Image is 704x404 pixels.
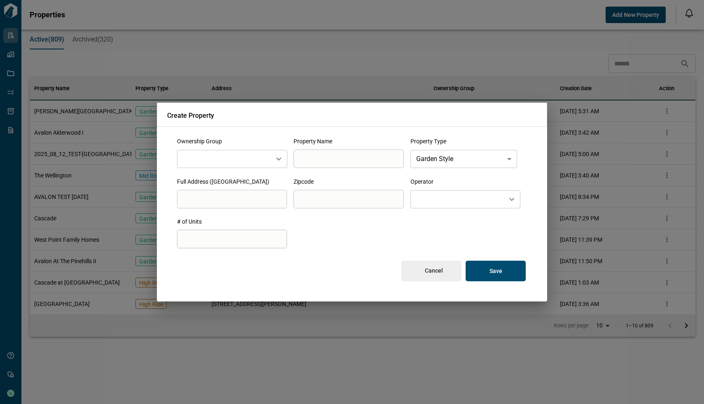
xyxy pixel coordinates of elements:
[506,194,518,205] button: Open
[177,218,202,225] span: # of Units
[177,178,269,185] span: Full Address ([GEOGRAPHIC_DATA])
[299,169,398,177] p: Project name required*
[183,210,281,218] p: Example: [STREET_ADDRESS]
[410,138,446,145] span: Property Type
[157,103,547,127] h2: Create Property
[466,261,526,281] button: Save
[490,267,502,275] p: Save
[294,187,403,210] input: search
[425,267,443,274] p: Cancel
[294,138,332,145] span: Property Name
[401,261,462,281] button: Cancel
[294,147,403,170] input: search
[299,210,398,218] p: Zipcode required*
[273,153,284,165] button: Open
[410,147,517,170] div: Garden Style
[294,178,314,185] span: Zipcode
[177,187,287,210] input: search
[416,210,515,218] p: Ownership group required*
[177,138,222,145] span: Ownership Group
[410,178,434,185] span: Operator
[183,169,282,177] p: Ownership group required*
